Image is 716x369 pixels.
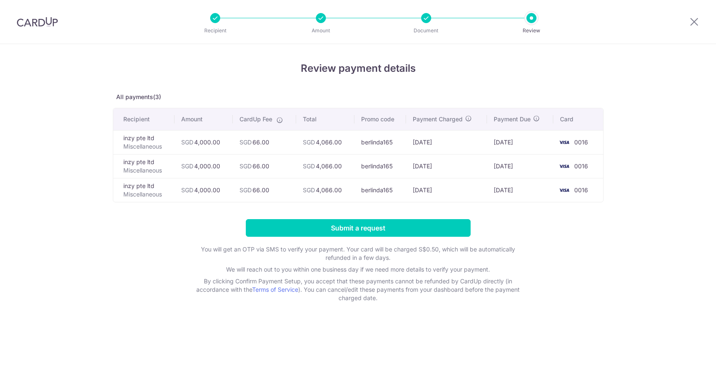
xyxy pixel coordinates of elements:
[190,245,526,262] p: You will get an OTP via SMS to verify your payment. Your card will be charged S$0.50, which will ...
[487,178,553,202] td: [DATE]
[174,178,233,202] td: 4,000.00
[181,186,193,194] span: SGD
[303,186,315,194] span: SGD
[123,142,168,151] p: Miscellaneous
[354,130,406,154] td: berlinda165
[354,178,406,202] td: berlinda165
[406,178,487,202] td: [DATE]
[113,130,175,154] td: inzy pte ltd
[113,178,175,202] td: inzy pte ltd
[296,178,354,202] td: 4,066.00
[487,154,553,178] td: [DATE]
[556,137,573,147] img: <span class="translation_missing" title="translation missing: en.account_steps.new_confirm_form.b...
[174,130,233,154] td: 4,000.00
[184,26,246,35] p: Recipient
[113,61,604,76] h4: Review payment details
[290,26,352,35] p: Amount
[181,162,193,170] span: SGD
[181,139,193,146] span: SGD
[574,139,588,146] span: 0016
[296,130,354,154] td: 4,066.00
[354,108,406,130] th: Promo code
[240,115,272,123] span: CardUp Fee
[190,265,526,274] p: We will reach out to you within one business day if we need more details to verify your payment.
[113,108,175,130] th: Recipient
[240,186,252,194] span: SGD
[252,286,298,293] a: Terms of Service
[233,178,296,202] td: 66.00
[113,93,604,101] p: All payments(3)
[500,26,562,35] p: Review
[174,154,233,178] td: 4,000.00
[303,162,315,170] span: SGD
[296,154,354,178] td: 4,066.00
[662,344,708,365] iframe: Opens a widget where you can find more information
[113,154,175,178] td: inzy pte ltd
[296,108,354,130] th: Total
[556,185,573,195] img: <span class="translation_missing" title="translation missing: en.account_steps.new_confirm_form.b...
[574,186,588,194] span: 0016
[406,130,487,154] td: [DATE]
[123,166,168,175] p: Miscellaneous
[17,17,58,27] img: CardUp
[556,161,573,171] img: <span class="translation_missing" title="translation missing: en.account_steps.new_confirm_form.b...
[494,115,531,123] span: Payment Due
[233,130,296,154] td: 66.00
[574,162,588,170] span: 0016
[246,219,471,237] input: Submit a request
[487,130,553,154] td: [DATE]
[303,139,315,146] span: SGD
[395,26,457,35] p: Document
[406,154,487,178] td: [DATE]
[240,139,252,146] span: SGD
[553,108,603,130] th: Card
[240,162,252,170] span: SGD
[123,190,168,199] p: Miscellaneous
[354,154,406,178] td: berlinda165
[233,154,296,178] td: 66.00
[190,277,526,302] p: By clicking Confirm Payment Setup, you accept that these payments cannot be refunded by CardUp di...
[413,115,463,123] span: Payment Charged
[174,108,233,130] th: Amount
